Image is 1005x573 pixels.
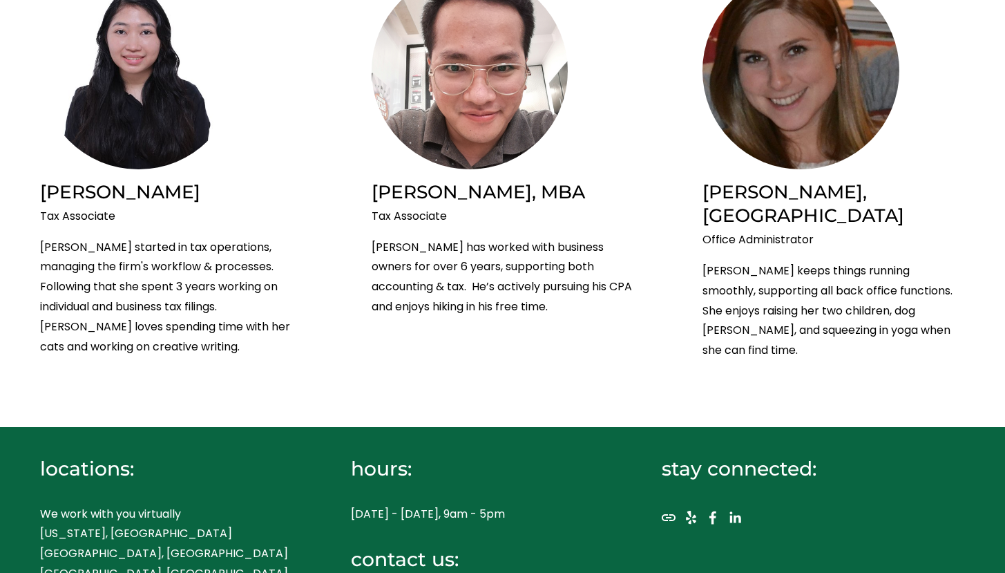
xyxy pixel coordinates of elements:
[706,511,720,525] a: Facebook
[40,455,305,482] h4: locations:
[684,511,698,525] a: Yelp
[351,455,615,482] h4: hours:
[40,238,303,357] p: [PERSON_NAME] started in tax operations, managing the firm's workflow & processes. Following that...
[728,511,742,525] a: LinkedIn
[372,180,634,204] h2: [PERSON_NAME], MBA
[702,180,965,228] h2: [PERSON_NAME], [GEOGRAPHIC_DATA]
[351,546,615,572] h4: contact us:
[40,207,303,227] p: Tax Associate
[702,230,965,250] p: Office Administrator
[702,261,965,361] p: [PERSON_NAME] keeps things running smoothly, supporting all back office functions. She enjoys rai...
[662,511,676,525] a: URL
[372,207,634,227] p: Tax Associate
[351,505,615,525] p: [DATE] - [DATE], 9am - 5pm
[40,180,303,204] h2: [PERSON_NAME]
[372,238,634,317] p: [PERSON_NAME] has worked with business owners for over 6 years, supporting both accounting & tax....
[662,455,926,482] h4: stay connected:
